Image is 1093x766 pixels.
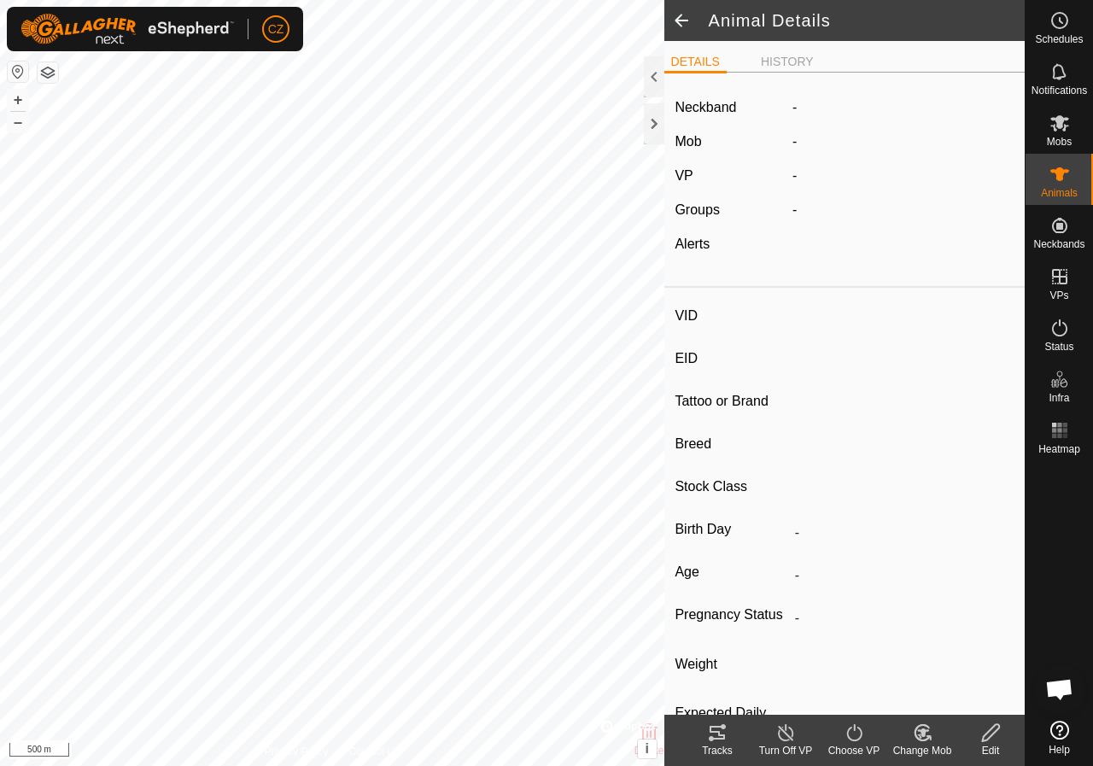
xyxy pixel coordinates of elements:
[675,604,787,626] label: Pregnancy Status
[268,20,284,38] span: CZ
[664,53,727,73] li: DETAILS
[20,14,234,44] img: Gallagher Logo
[645,741,648,756] span: i
[675,237,710,251] label: Alerts
[792,168,797,183] app-display-virtual-paddock-transition: -
[1035,34,1083,44] span: Schedules
[675,476,787,498] label: Stock Class
[675,561,787,583] label: Age
[1049,290,1068,301] span: VPs
[1049,745,1070,755] span: Help
[1033,239,1084,249] span: Neckbands
[1041,188,1078,198] span: Animals
[675,202,719,217] label: Groups
[8,112,28,132] button: –
[1044,342,1073,352] span: Status
[265,744,329,759] a: Privacy Policy
[786,200,1020,220] div: -
[675,390,787,412] label: Tattoo or Brand
[675,703,787,744] label: Expected Daily Weight Gain
[8,61,28,82] button: Reset Map
[348,744,399,759] a: Contact Us
[675,646,787,682] label: Weight
[675,168,693,183] label: VP
[675,348,787,370] label: EID
[956,743,1025,758] div: Edit
[888,743,956,758] div: Change Mob
[1032,85,1087,96] span: Notifications
[675,433,787,455] label: Breed
[792,134,797,149] span: -
[675,305,787,327] label: VID
[638,740,657,758] button: i
[792,97,797,118] label: -
[1049,393,1069,403] span: Infra
[751,743,820,758] div: Turn Off VP
[8,90,28,110] button: +
[675,97,736,118] label: Neckband
[38,62,58,83] button: Map Layers
[820,743,888,758] div: Choose VP
[709,10,1025,31] h2: Animal Details
[1034,664,1085,715] div: Open chat
[675,518,787,541] label: Birth Day
[1026,714,1093,762] a: Help
[754,53,821,71] li: HISTORY
[1047,137,1072,147] span: Mobs
[1038,444,1080,454] span: Heatmap
[675,134,701,149] label: Mob
[683,743,751,758] div: Tracks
